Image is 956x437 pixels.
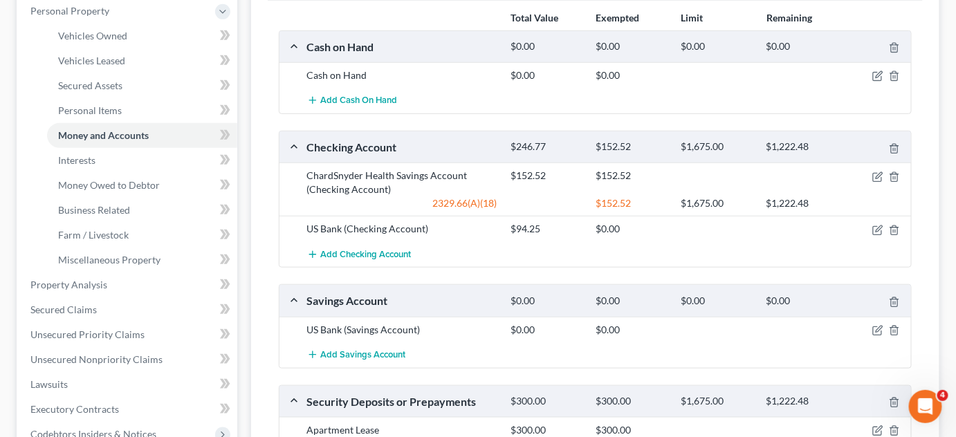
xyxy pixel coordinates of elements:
[589,196,674,210] div: $152.52
[19,297,237,322] a: Secured Claims
[589,222,674,236] div: $0.00
[300,323,504,337] div: US Bank (Savings Account)
[58,204,130,216] span: Business Related
[307,88,398,113] button: Add Cash on Hand
[47,73,237,98] a: Secured Assets
[589,140,674,154] div: $152.52
[58,80,122,91] span: Secured Assets
[19,372,237,397] a: Lawsuits
[58,154,95,166] span: Interests
[504,423,589,437] div: $300.00
[674,140,760,154] div: $1,675.00
[674,196,760,210] div: $1,675.00
[58,179,160,191] span: Money Owed to Debtor
[30,353,163,365] span: Unsecured Nonpriority Claims
[504,40,589,53] div: $0.00
[760,295,845,308] div: $0.00
[47,173,237,198] a: Money Owed to Debtor
[504,68,589,82] div: $0.00
[760,40,845,53] div: $0.00
[589,423,674,437] div: $300.00
[47,48,237,73] a: Vehicles Leased
[511,12,558,24] strong: Total Value
[589,68,674,82] div: $0.00
[30,5,109,17] span: Personal Property
[300,196,504,210] div: 2329.66(A)(18)
[504,169,589,183] div: $152.52
[300,423,504,437] div: Apartment Lease
[30,403,119,415] span: Executory Contracts
[19,272,237,297] a: Property Analysis
[504,395,589,408] div: $300.00
[58,129,149,141] span: Money and Accounts
[19,397,237,422] a: Executory Contracts
[596,12,640,24] strong: Exempted
[300,394,504,409] div: Security Deposits or Prepayments
[760,196,845,210] div: $1,222.48
[47,24,237,48] a: Vehicles Owned
[300,140,504,154] div: Checking Account
[937,390,948,401] span: 4
[674,295,760,308] div: $0.00
[674,395,760,408] div: $1,675.00
[58,30,127,41] span: Vehicles Owned
[589,40,674,53] div: $0.00
[504,140,589,154] div: $246.77
[47,148,237,173] a: Interests
[58,229,129,241] span: Farm / Livestock
[760,140,845,154] div: $1,222.48
[30,279,107,290] span: Property Analysis
[300,222,504,236] div: US Bank (Checking Account)
[47,248,237,272] a: Miscellaneous Property
[504,295,589,308] div: $0.00
[307,241,412,267] button: Add Checking Account
[589,395,674,408] div: $300.00
[300,169,504,196] div: ChardSnyder Health Savings Account (Checking Account)
[47,198,237,223] a: Business Related
[589,323,674,337] div: $0.00
[19,347,237,372] a: Unsecured Nonpriority Claims
[589,169,674,183] div: $152.52
[504,323,589,337] div: $0.00
[47,123,237,148] a: Money and Accounts
[47,98,237,123] a: Personal Items
[58,254,160,266] span: Miscellaneous Property
[30,328,145,340] span: Unsecured Priority Claims
[321,249,412,260] span: Add Checking Account
[307,342,406,368] button: Add Savings Account
[47,223,237,248] a: Farm / Livestock
[58,104,122,116] span: Personal Items
[30,304,97,315] span: Secured Claims
[504,222,589,236] div: $94.25
[681,12,704,24] strong: Limit
[300,68,504,82] div: Cash on Hand
[30,378,68,390] span: Lawsuits
[300,293,504,308] div: Savings Account
[766,12,812,24] strong: Remaining
[58,55,125,66] span: Vehicles Leased
[300,39,504,54] div: Cash on Hand
[589,295,674,308] div: $0.00
[321,349,406,360] span: Add Savings Account
[760,395,845,408] div: $1,222.48
[19,322,237,347] a: Unsecured Priority Claims
[909,390,942,423] iframe: Intercom live chat
[674,40,760,53] div: $0.00
[321,95,398,106] span: Add Cash on Hand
